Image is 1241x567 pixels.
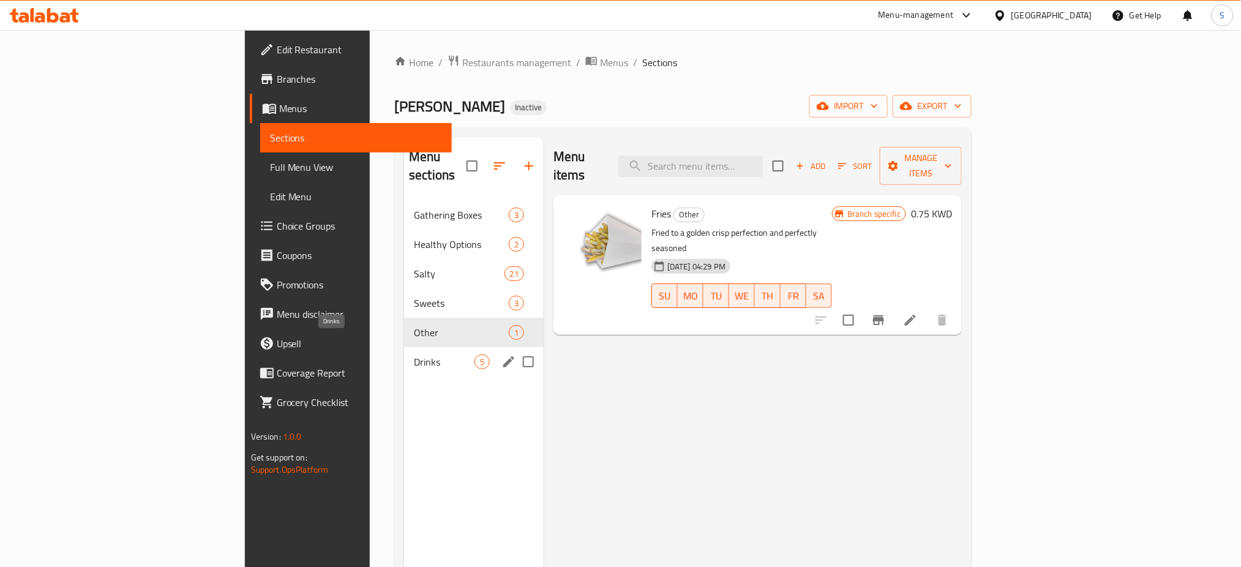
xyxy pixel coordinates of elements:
[809,95,888,118] button: import
[250,299,452,329] a: Menu disclaimer
[414,237,509,252] span: Healthy Options
[250,211,452,241] a: Choice Groups
[633,55,637,70] li: /
[651,205,671,223] span: Fries
[928,306,957,335] button: delete
[250,64,452,94] a: Branches
[414,296,509,310] span: Sweets
[448,54,571,70] a: Restaurants management
[811,287,827,305] span: SA
[250,241,452,270] a: Coupons
[563,205,642,283] img: Fries
[509,237,524,252] div: items
[277,42,443,57] span: Edit Restaurant
[250,270,452,299] a: Promotions
[781,283,806,308] button: FR
[277,366,443,380] span: Coverage Report
[673,208,705,222] div: Other
[404,288,544,318] div: Sweets3
[703,283,729,308] button: TU
[277,395,443,410] span: Grocery Checklist
[414,325,509,340] span: Other
[474,355,490,369] div: items
[760,287,776,305] span: TH
[277,307,443,321] span: Menu disclaimer
[250,388,452,417] a: Grocery Checklist
[514,151,544,181] button: Add section
[651,283,678,308] button: SU
[674,208,704,222] span: Other
[836,307,861,333] span: Select to update
[414,208,509,222] span: Gathering Boxes
[880,147,962,185] button: Manage items
[791,157,830,176] span: Add item
[485,151,514,181] span: Sort sections
[404,230,544,259] div: Healthy Options2
[830,157,880,176] span: Sort items
[708,287,724,305] span: TU
[576,55,580,70] li: /
[509,325,524,340] div: items
[806,283,832,308] button: SA
[890,151,952,181] span: Manage items
[394,54,972,70] nav: breadcrumb
[911,205,952,222] h6: 0.75 KWD
[1011,9,1092,22] div: [GEOGRAPHIC_DATA]
[505,268,523,280] span: 21
[893,95,972,118] button: export
[794,159,827,173] span: Add
[277,336,443,351] span: Upsell
[657,287,673,305] span: SU
[662,261,730,272] span: [DATE] 04:29 PM
[902,99,962,114] span: export
[404,195,544,381] nav: Menu sections
[251,429,281,445] span: Version:
[509,296,524,310] div: items
[835,157,875,176] button: Sort
[509,239,523,250] span: 2
[500,353,518,371] button: edit
[251,449,307,465] span: Get support on:
[510,100,547,115] div: Inactive
[879,8,954,23] div: Menu-management
[765,153,791,179] span: Select section
[755,283,781,308] button: TH
[270,160,443,175] span: Full Menu View
[642,55,677,70] span: Sections
[838,159,872,173] span: Sort
[250,358,452,388] a: Coverage Report
[404,259,544,288] div: Salty21
[277,219,443,233] span: Choice Groups
[260,182,452,211] a: Edit Menu
[600,55,628,70] span: Menus
[283,429,302,445] span: 1.0.0
[404,200,544,230] div: Gathering Boxes3
[842,208,905,220] span: Branch specific
[903,313,918,328] a: Edit menu item
[260,123,452,152] a: Sections
[618,156,763,177] input: search
[734,287,750,305] span: WE
[462,55,571,70] span: Restaurants management
[414,355,474,369] span: Drinks
[459,153,485,179] span: Select all sections
[729,283,755,308] button: WE
[279,101,443,116] span: Menus
[250,94,452,123] a: Menus
[819,99,878,114] span: import
[251,462,329,478] a: Support.OpsPlatform
[270,189,443,204] span: Edit Menu
[585,54,628,70] a: Menus
[864,306,893,335] button: Branch-specific-item
[509,298,523,309] span: 3
[250,35,452,64] a: Edit Restaurant
[785,287,801,305] span: FR
[260,152,452,182] a: Full Menu View
[791,157,830,176] button: Add
[509,327,523,339] span: 1
[509,209,523,221] span: 3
